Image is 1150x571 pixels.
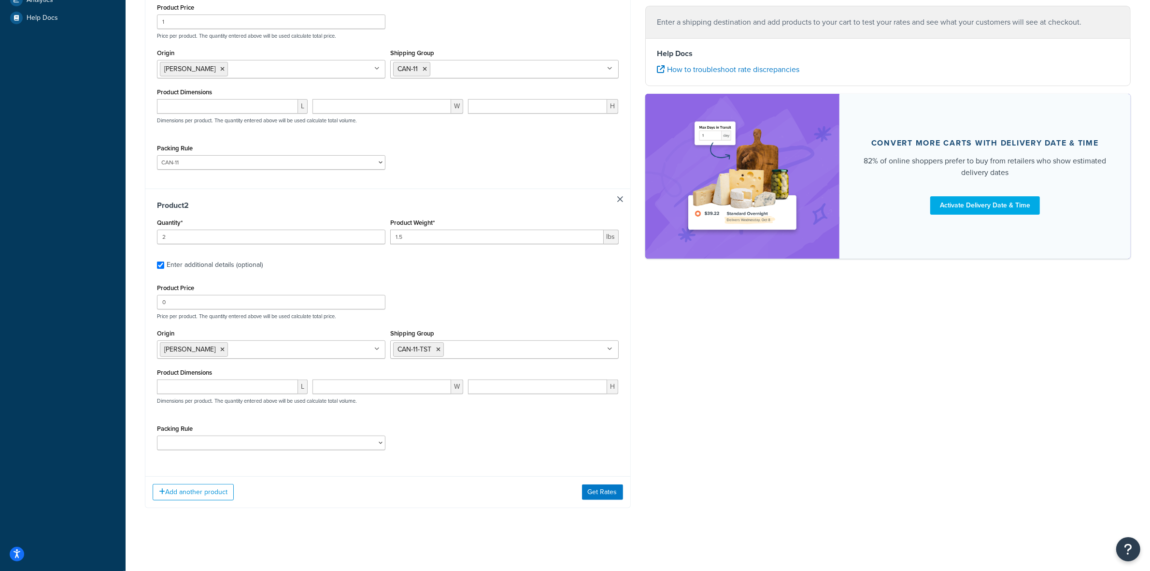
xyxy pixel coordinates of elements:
[153,484,234,500] button: Add another product
[390,219,435,226] label: Product Weight*
[390,49,434,57] label: Shipping Group
[398,64,418,74] span: CAN-11
[157,230,385,244] input: 0
[298,99,308,114] span: L
[155,313,621,320] p: Price per product. The quantity entered above will be used calculate total price.
[582,484,623,500] button: Get Rates
[157,4,194,11] label: Product Price
[157,262,164,269] input: Enter additional details (optional)
[607,380,618,394] span: H
[157,425,193,432] label: Packing Rule
[167,258,263,272] div: Enter additional details (optional)
[604,230,619,244] span: lbs
[157,219,183,226] label: Quantity*
[451,99,463,114] span: W
[398,344,431,354] span: CAN-11-TST
[657,48,1119,59] h4: Help Docs
[157,49,174,57] label: Origin
[157,284,194,292] label: Product Price
[863,155,1107,178] div: 82% of online shoppers prefer to buy from retailers who show estimated delivery dates
[155,32,621,39] p: Price per product. The quantity entered above will be used calculate total price.
[7,9,118,27] a: Help Docs
[657,15,1119,29] p: Enter a shipping destination and add products to your cart to test your rates and see what your c...
[657,64,800,75] a: How to troubleshoot rate discrepancies
[451,380,463,394] span: W
[27,14,58,22] span: Help Docs
[682,108,803,244] img: feature-image-ddt-36eae7f7280da8017bfb280eaccd9c446f90b1fe08728e4019434db127062ab4.png
[871,138,1099,148] div: Convert more carts with delivery date & time
[155,117,357,124] p: Dimensions per product. The quantity entered above will be used calculate total volume.
[617,196,623,202] a: Remove Item
[390,330,434,337] label: Shipping Group
[157,369,212,376] label: Product Dimensions
[1116,537,1140,561] button: Open Resource Center
[607,99,618,114] span: H
[930,196,1040,215] a: Activate Delivery Date & Time
[164,64,215,74] span: [PERSON_NAME]
[155,397,357,404] p: Dimensions per product. The quantity entered above will be used calculate total volume.
[157,88,212,96] label: Product Dimensions
[298,380,308,394] span: L
[157,145,193,152] label: Packing Rule
[157,201,619,210] h3: Product 2
[164,344,215,354] span: [PERSON_NAME]
[390,230,604,244] input: 0.00
[157,330,174,337] label: Origin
